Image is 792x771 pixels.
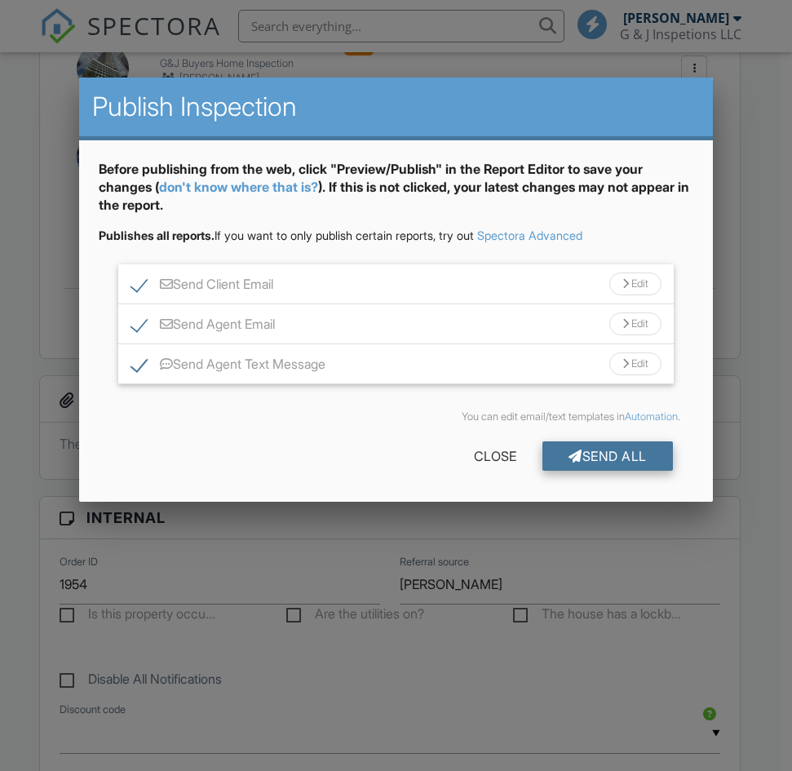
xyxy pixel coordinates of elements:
label: Send Agent Text Message [131,357,325,377]
a: Spectora Advanced [477,228,582,242]
a: don't know where that is? [159,179,318,195]
h2: Publish Inspection [92,91,700,123]
div: Edit [609,273,661,295]
a: Automation [625,410,678,423]
div: Send All [542,441,673,471]
div: You can edit email/text templates in . [112,410,680,423]
div: Close [448,441,542,471]
span: If you want to only publish certain reports, try out [99,228,474,242]
label: Send Client Email [131,277,273,297]
strong: Publishes all reports. [99,228,215,242]
div: Edit [609,312,661,335]
div: Edit [609,352,661,375]
label: Send Agent Email [131,317,275,337]
div: Before publishing from the web, click "Preview/Publish" in the Report Editor to save your changes... [99,160,693,228]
